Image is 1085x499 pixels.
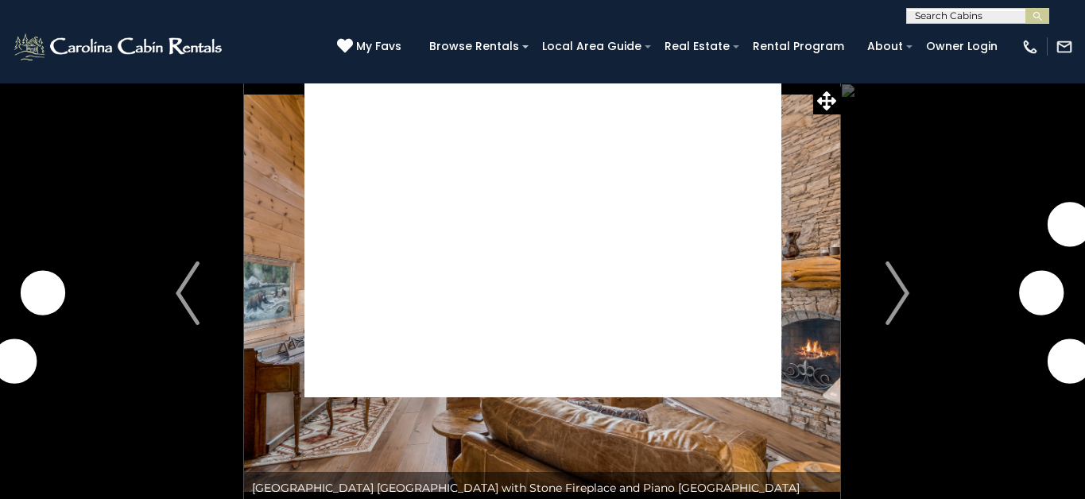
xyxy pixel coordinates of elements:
a: Owner Login [918,34,1006,59]
a: Real Estate [657,34,738,59]
img: phone-regular-white.png [1021,38,1039,56]
a: Local Area Guide [534,34,649,59]
a: Browse Rentals [421,34,527,59]
img: arrow [885,261,909,325]
a: About [859,34,911,59]
a: Rental Program [745,34,852,59]
img: blank image [304,79,781,397]
img: White-1-2.png [12,31,227,63]
img: mail-regular-white.png [1056,38,1073,56]
img: arrow [176,261,200,325]
a: My Favs [337,38,405,56]
span: My Favs [356,38,401,55]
